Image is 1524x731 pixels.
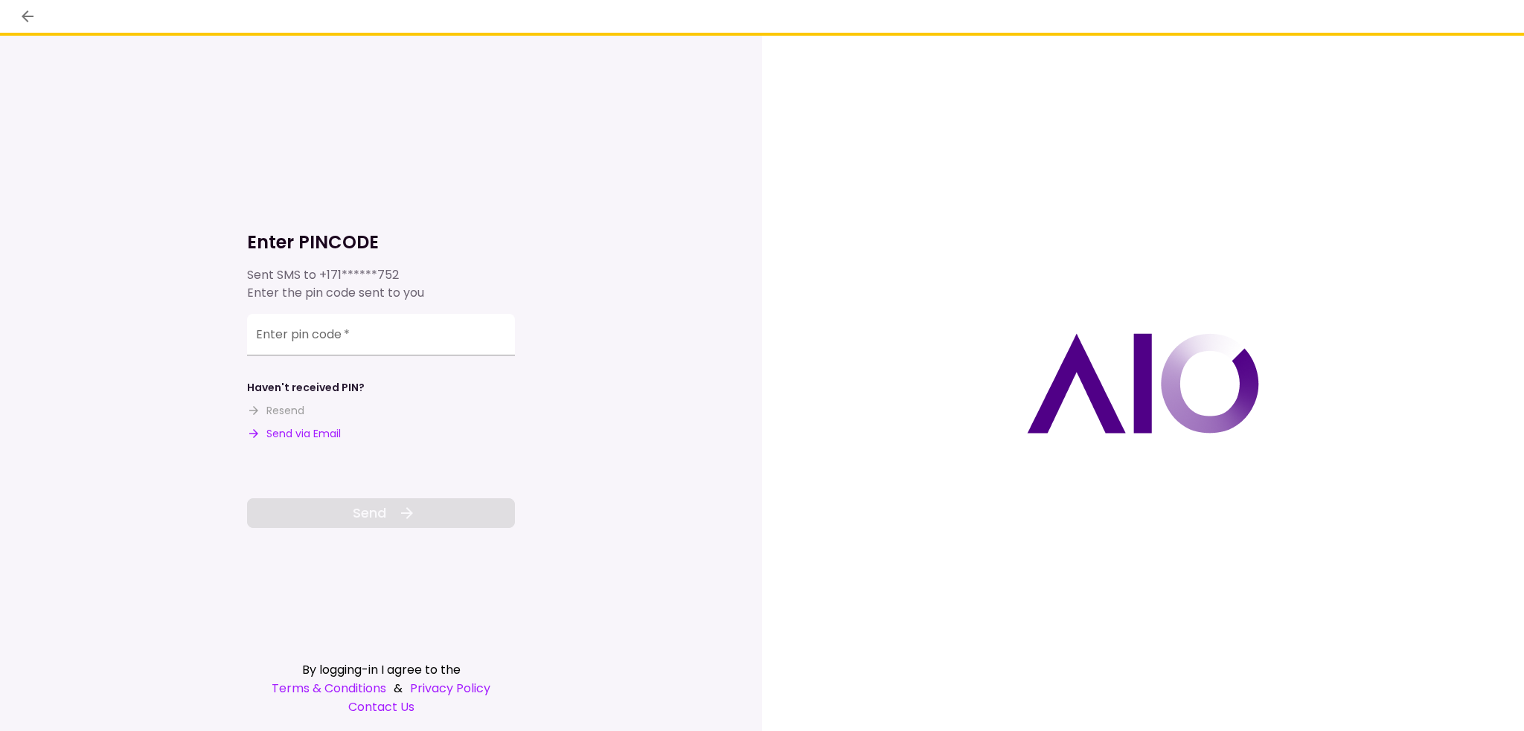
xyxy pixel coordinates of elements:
a: Privacy Policy [410,679,490,698]
a: Contact Us [247,698,515,716]
span: Send [353,503,386,523]
div: By logging-in I agree to the [247,660,515,679]
button: Resend [247,403,304,419]
div: Haven't received PIN? [247,380,365,396]
button: Send [247,498,515,528]
button: Send via Email [247,426,341,442]
div: Sent SMS to Enter the pin code sent to you [247,266,515,302]
div: & [247,679,515,698]
img: AIO logo [1027,333,1259,434]
a: Terms & Conditions [272,679,386,698]
button: back [15,4,40,29]
h1: Enter PINCODE [247,231,515,254]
